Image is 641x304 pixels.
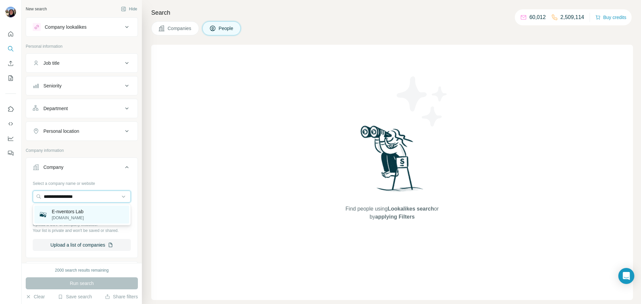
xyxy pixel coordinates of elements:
[45,24,86,30] div: Company lookalikes
[339,205,445,221] span: Find people using or by
[26,6,47,12] div: New search
[5,72,16,84] button: My lists
[388,206,434,212] span: Lookalikes search
[26,293,45,300] button: Clear
[5,118,16,130] button: Use Surfe API
[26,123,138,139] button: Personal location
[561,13,584,21] p: 2,509,114
[26,55,138,71] button: Job title
[618,268,634,284] div: Open Intercom Messenger
[33,178,131,187] div: Select a company name or website
[151,8,633,17] h4: Search
[33,228,131,234] p: Your list is private and won't be saved or shared.
[43,105,68,112] div: Department
[43,82,61,89] div: Seniority
[26,159,138,178] button: Company
[52,208,84,215] p: E-nventors Lab
[43,164,63,171] div: Company
[33,239,131,251] button: Upload a list of companies
[5,43,16,55] button: Search
[26,147,138,154] p: Company information
[26,78,138,94] button: Seniority
[5,147,16,159] button: Feedback
[43,128,79,134] div: Personal location
[392,71,452,131] img: Surfe Illustration - Stars
[219,25,234,32] span: People
[52,215,84,221] p: [DOMAIN_NAME]
[38,210,48,219] img: E-nventors Lab
[43,60,59,66] div: Job title
[105,293,138,300] button: Share filters
[375,214,415,220] span: applying Filters
[5,28,16,40] button: Quick start
[5,7,16,17] img: Avatar
[58,293,92,300] button: Save search
[26,19,138,35] button: Company lookalikes
[529,13,546,21] p: 60,012
[116,4,142,14] button: Hide
[55,267,109,273] div: 2000 search results remaining
[5,132,16,144] button: Dashboard
[5,57,16,69] button: Enrich CSV
[5,103,16,115] button: Use Surfe on LinkedIn
[168,25,192,32] span: Companies
[26,100,138,116] button: Department
[358,124,427,198] img: Surfe Illustration - Woman searching with binoculars
[595,13,626,22] button: Buy credits
[26,43,138,49] p: Personal information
